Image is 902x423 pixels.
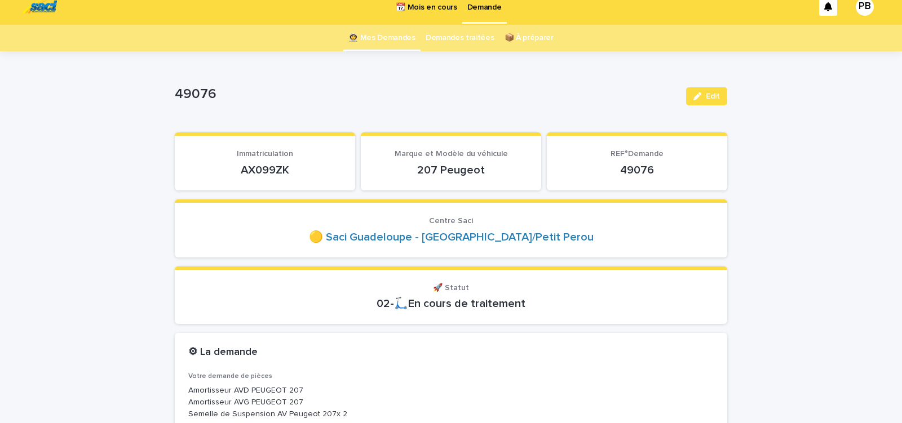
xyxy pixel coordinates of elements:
[686,87,727,105] button: Edit
[188,163,342,177] p: AX099ZK
[374,163,528,177] p: 207 Peugeot
[706,92,720,100] span: Edit
[188,297,714,310] p: 02-🛴En cours de traitement
[505,25,554,51] a: 📦 À préparer
[348,25,415,51] a: 👩‍🚀 Mes Demandes
[560,163,714,177] p: 49076
[175,86,677,103] p: 49076
[611,150,664,158] span: REF°Demande
[395,150,508,158] span: Marque et Modèle du véhicule
[188,346,258,359] h2: ⚙ La demande
[237,150,293,158] span: Immatriculation
[433,284,469,292] span: 🚀 Statut
[426,25,494,51] a: Demandes traitées
[429,217,473,225] span: Centre Saci
[309,230,594,244] a: 🟡 Saci Guadeloupe - [GEOGRAPHIC_DATA]/Petit Perou
[188,373,272,380] span: Votre demande de pièces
